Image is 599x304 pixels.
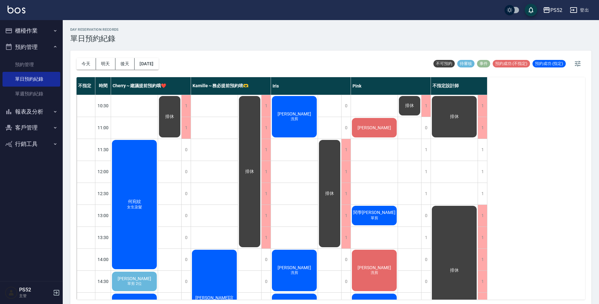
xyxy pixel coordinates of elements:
span: 排休 [449,268,460,273]
div: 0 [421,249,431,270]
div: 0 [421,117,431,139]
div: 不指定設計師 [431,77,487,95]
div: 12:00 [95,161,111,183]
span: [PERSON_NAME]諠 [194,295,235,301]
span: 洗剪 [369,270,379,275]
div: 0 [261,249,271,270]
button: 明天 [96,58,115,70]
div: 1 [478,161,487,183]
div: 1 [478,117,487,139]
div: 1 [181,117,191,139]
div: 1 [341,161,351,183]
div: 1 [421,161,431,183]
a: 預約管理 [3,57,60,72]
div: 不指定 [77,77,95,95]
h2: day Reservation records [70,28,119,32]
span: 預約成功 (指定) [533,61,566,67]
div: PS52 [550,6,562,14]
div: 1 [478,227,487,248]
a: 單週預約紀錄 [3,87,60,101]
div: 14:30 [95,270,111,292]
button: 行銷工具 [3,136,60,152]
div: 1 [478,249,487,270]
button: 客戶管理 [3,120,60,136]
p: 主管 [19,293,51,299]
div: Pink [351,77,431,95]
img: Person [5,286,18,299]
div: 1 [478,183,487,205]
a: 單日預約紀錄 [3,72,60,86]
div: 1 [478,205,487,227]
div: 0 [181,183,191,205]
span: [PERSON_NAME] [356,125,392,130]
button: 後天 [115,58,135,70]
button: 櫃檯作業 [3,23,60,39]
div: 14:00 [95,248,111,270]
div: 0 [181,205,191,227]
div: 1 [478,139,487,161]
div: 1 [261,205,271,227]
div: 13:30 [95,227,111,248]
div: 1 [421,183,431,205]
div: 1 [478,95,487,117]
div: 1 [341,205,351,227]
span: 待審核 [457,61,474,67]
span: [PERSON_NAME] [116,276,152,281]
span: 排休 [324,191,335,196]
div: 0 [181,227,191,248]
span: 排休 [244,169,255,174]
div: 1 [261,161,271,183]
div: 0 [181,249,191,270]
span: 事件 [477,61,490,67]
span: 何宛紋 [127,199,142,205]
span: 單剪 [369,216,379,221]
h5: PS52 [19,287,51,293]
span: 預約成功 (不指定) [493,61,530,67]
div: 0 [181,139,191,161]
div: Iris [271,77,351,95]
button: PS52 [540,4,565,17]
span: [PERSON_NAME] [276,265,312,270]
span: 排休 [449,114,460,120]
div: 1 [341,183,351,205]
div: Kamille～務必提前預約唷🫶 [191,77,271,95]
div: 1 [421,227,431,248]
div: 0 [341,117,351,139]
div: 1 [181,95,191,117]
div: 1 [478,271,487,292]
div: 0 [341,271,351,292]
div: 1 [341,227,351,248]
div: 10:30 [95,95,111,117]
span: [PERSON_NAME] [356,265,392,270]
span: 不可預約 [433,61,455,67]
button: 今天 [77,58,96,70]
button: save [525,4,537,16]
img: Logo [8,6,25,13]
div: 0 [181,161,191,183]
button: 報表及分析 [3,104,60,120]
span: 洗剪 [289,116,299,122]
div: 1 [261,117,271,139]
span: 女生染髮 [126,205,143,210]
div: 0 [421,205,431,227]
div: 0 [341,249,351,270]
div: 13:00 [95,205,111,227]
span: [PERSON_NAME] [276,111,312,116]
button: 登出 [567,4,591,16]
span: 関學[PERSON_NAME] [352,210,397,216]
span: 排休 [404,103,415,109]
div: 0 [261,271,271,292]
div: 11:30 [95,139,111,161]
div: 1 [261,227,271,248]
button: [DATE] [135,58,158,70]
div: 1 [421,95,431,117]
div: 時間 [95,77,111,95]
div: 1 [421,139,431,161]
div: 0 [341,95,351,117]
div: 0 [421,271,431,292]
div: Cherry～建議提前預約哦❤️ [111,77,191,95]
div: 12:30 [95,183,111,205]
h3: 單日預約紀錄 [70,34,119,43]
span: 單剪 2位 [126,281,143,286]
button: 預約管理 [3,39,60,55]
